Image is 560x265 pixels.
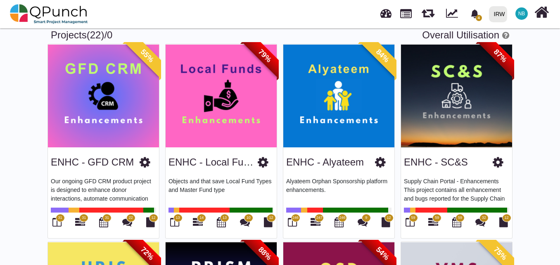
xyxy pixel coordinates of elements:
span: 59 [411,215,415,221]
p: Supply Chain Portal - Enhancements This project contains all enhancement and bugs reported for th... [404,177,509,202]
span: 12 [151,215,155,221]
i: Calendar [452,217,461,227]
a: ENHC - Local Funds [168,156,259,168]
i: Gantt [75,217,85,227]
a: ENHC - Alyateem [286,156,364,168]
span: 31 [58,215,62,221]
span: 31 [82,215,86,221]
i: Calendar [335,217,344,227]
span: 32 [482,215,486,221]
span: 22 [129,215,133,221]
p: Alyateem Orphan Sponsorship platform enhancements. [286,177,392,202]
i: Punch Discussions [122,217,132,227]
span: 55% [124,33,170,79]
i: Document Library [264,217,273,227]
h3: ENHC - GFD CRM [51,156,134,168]
span: 87% [477,33,523,79]
i: Document Library [499,217,508,227]
i: Document Library [382,217,390,227]
h3: ENHC - Local Funds [168,156,258,168]
i: Punch Discussions [240,217,250,227]
i: Punch Discussions [358,217,368,227]
span: 10 [247,215,251,221]
a: Overall Utilisation [422,29,499,40]
i: Calendar [99,217,108,227]
i: Punch Discussions [475,217,485,227]
span: 12 [504,215,508,221]
a: bell fill4 [465,0,486,26]
span: Archived [107,29,112,40]
a: ENHC - GFD CRM [51,156,134,168]
span: 247 [316,215,323,221]
a: 31 [75,220,85,227]
i: Board [170,217,179,227]
span: 12 [387,215,391,221]
span: NB [518,11,525,16]
span: 13 [223,215,227,221]
div: IRW [494,7,505,21]
h3: ENHC - Alyateem [286,156,364,168]
a: NB [510,0,533,27]
i: Gantt [193,217,203,227]
span: Unarchived [87,29,104,40]
i: Board [406,217,415,227]
span: 12 [269,215,273,221]
a: 14 [193,220,203,227]
h3: ENHC - SC&S [404,156,468,168]
span: 79% [242,33,288,79]
span: Nabiha Batool [515,7,528,20]
p: Objects and that save Local Fund Types and Master Fund type [168,177,274,202]
svg: bell fill [470,9,479,18]
div: Notification [467,6,482,21]
span: 246 [292,215,299,221]
span: 59 [458,215,462,221]
i: Home [534,5,549,20]
a: IRW [485,0,510,28]
i: Gantt [428,217,438,227]
img: qpunch-sp.fa6292f.png [10,2,88,26]
span: Dashboard [380,5,392,17]
div: Dynamic Report [442,0,465,28]
span: Releases [422,4,434,18]
span: 13 [176,215,180,221]
a: ENHC - SC&S [404,156,468,168]
span: 84% [360,33,406,79]
i: Board [288,217,297,227]
i: Calendar [217,217,226,227]
h3: Projects / [51,29,509,41]
span: 4 [476,15,482,21]
i: Board [52,217,62,227]
span: 246 [339,215,345,221]
a: Help [499,29,509,40]
a: 59 [428,220,438,227]
a: 247 [311,220,320,227]
i: Document Library [146,217,155,227]
span: 31 [105,215,109,221]
span: 9 [365,215,367,221]
p: Our ongoing GFD CRM product project is designed to enhance donor interactions, automate communica... [51,177,156,202]
span: Projects [400,5,412,18]
span: 14 [199,215,204,221]
span: 59 [435,215,439,221]
i: Gantt [311,217,320,227]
